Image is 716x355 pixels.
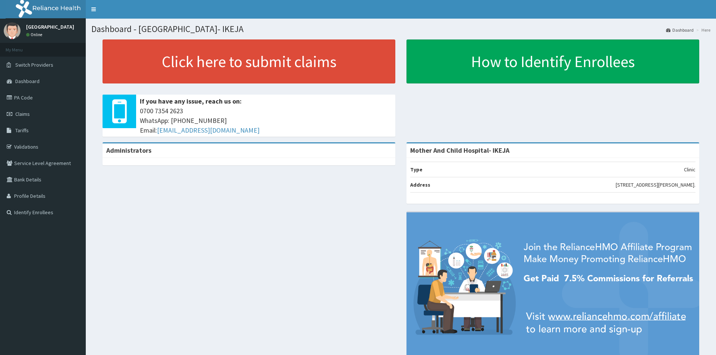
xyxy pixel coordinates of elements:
[26,24,74,29] p: [GEOGRAPHIC_DATA]
[15,61,53,68] span: Switch Providers
[15,111,30,117] span: Claims
[140,106,392,135] span: 0700 7354 2623 WhatsApp: [PHONE_NUMBER] Email:
[410,166,423,173] b: Type
[91,24,710,34] h1: Dashboard - [GEOGRAPHIC_DATA]- IKEJA
[406,39,699,83] a: How to Identify Enrollees
[666,27,694,33] a: Dashboard
[410,181,430,188] b: Address
[694,27,710,33] li: Here
[684,166,695,173] p: Clinic
[616,181,695,188] p: [STREET_ADDRESS][PERSON_NAME].
[106,146,151,155] b: Administrators
[15,78,40,85] span: Dashboard
[157,126,260,134] a: [EMAIL_ADDRESS][DOMAIN_NAME]
[410,146,509,155] strong: Mother And Child Hospital- IKEJA
[103,39,395,83] a: Click here to submit claims
[26,32,44,37] a: Online
[4,22,21,39] img: User Image
[15,127,29,134] span: Tariffs
[140,97,242,105] b: If you have any issue, reach us on:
